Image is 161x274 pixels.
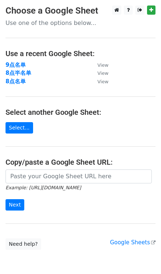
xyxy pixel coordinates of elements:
[6,108,155,117] h4: Select another Google Sheet:
[6,78,26,85] a: 8点名单
[97,62,108,68] small: View
[6,122,33,134] a: Select...
[6,6,155,16] h3: Choose a Google Sheet
[97,70,108,76] small: View
[6,62,26,68] a: 9点名单
[90,70,108,76] a: View
[124,239,161,274] iframe: Chat Widget
[110,239,155,246] a: Google Sheets
[6,158,155,167] h4: Copy/paste a Google Sheet URL:
[6,70,31,76] a: 8点半名单
[6,185,81,190] small: Example: [URL][DOMAIN_NAME]
[6,169,152,183] input: Paste your Google Sheet URL here
[90,62,108,68] a: View
[6,49,155,58] h4: Use a recent Google Sheet:
[6,238,41,250] a: Need help?
[97,79,108,84] small: View
[6,19,155,27] p: Use one of the options below...
[6,199,24,211] input: Next
[90,78,108,85] a: View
